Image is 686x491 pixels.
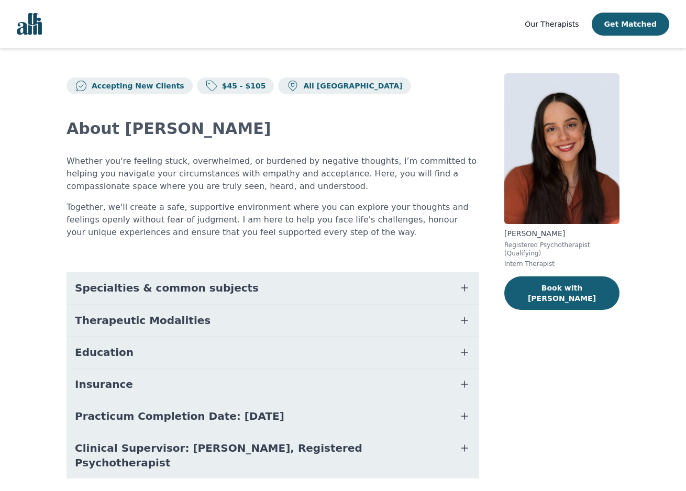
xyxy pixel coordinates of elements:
[67,155,479,193] p: Whether you're feeling stuck, overwhelmed, or burdened by negative thoughts, I’m committed to hel...
[299,81,402,91] p: All [GEOGRAPHIC_DATA]
[504,228,619,239] p: [PERSON_NAME]
[67,337,479,368] button: Education
[75,409,284,423] span: Practicum Completion Date: [DATE]
[87,81,184,91] p: Accepting New Clients
[592,13,669,36] button: Get Matched
[17,13,42,35] img: alli logo
[504,260,619,268] p: Intern Therapist
[75,377,133,392] span: Insurance
[67,119,479,138] h2: About [PERSON_NAME]
[67,369,479,400] button: Insurance
[504,276,619,310] button: Book with [PERSON_NAME]
[218,81,266,91] p: $45 - $105
[75,281,259,295] span: Specialties & common subjects
[67,432,479,478] button: Clinical Supervisor: [PERSON_NAME], Registered Psychotherapist
[67,305,479,336] button: Therapeutic Modalities
[75,441,446,470] span: Clinical Supervisor: [PERSON_NAME], Registered Psychotherapist
[67,400,479,432] button: Practicum Completion Date: [DATE]
[504,241,619,258] p: Registered Psychotherapist (Qualifying)
[504,73,619,224] img: Laura_Grohovac
[525,18,579,30] a: Our Therapists
[67,201,479,239] p: Together, we'll create a safe, supportive environment where you can explore your thoughts and fee...
[525,20,579,28] span: Our Therapists
[75,313,211,328] span: Therapeutic Modalities
[67,272,479,304] button: Specialties & common subjects
[75,345,134,360] span: Education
